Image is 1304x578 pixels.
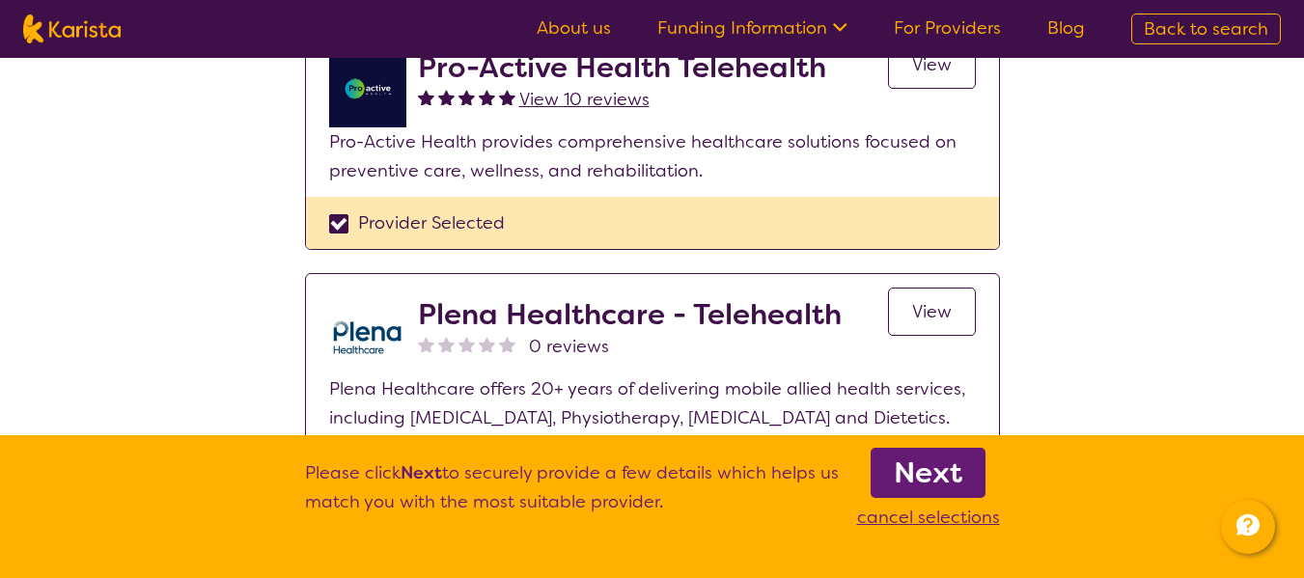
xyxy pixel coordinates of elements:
span: View [912,300,952,323]
a: About us [537,16,611,40]
a: View 10 reviews [519,85,650,114]
a: View [888,41,976,89]
img: ymlb0re46ukcwlkv50cv.png [329,50,406,127]
img: nonereviewstar [418,336,434,352]
img: nonereviewstar [458,336,475,352]
img: nonereviewstar [438,336,455,352]
a: View [888,288,976,336]
span: View 10 reviews [519,88,650,111]
img: fullstar [458,89,475,105]
h2: Plena Healthcare - Telehealth [418,297,842,332]
a: Next [871,448,985,498]
a: For Providers [894,16,1001,40]
img: nonereviewstar [479,336,495,352]
h2: Pro-Active Health Telehealth [418,50,826,85]
img: nonereviewstar [499,336,515,352]
p: Please click to securely provide a few details which helps us match you with the most suitable pr... [305,458,839,532]
p: Plena Healthcare offers 20+ years of delivering mobile allied health services, including [MEDICAL... [329,374,976,461]
p: Pro-Active Health provides comprehensive healthcare solutions focused on preventive care, wellnes... [329,127,976,185]
a: Funding Information [657,16,847,40]
b: Next [894,454,962,492]
span: Back to search [1144,17,1268,41]
img: Karista logo [23,14,121,43]
span: View [912,53,952,76]
img: fullstar [499,89,515,105]
p: cancel selections [857,503,1000,532]
img: fullstar [418,89,434,105]
img: fullstar [438,89,455,105]
img: qwv9egg5taowukv2xnze.png [329,297,406,374]
img: fullstar [479,89,495,105]
span: 0 reviews [529,332,609,361]
b: Next [401,461,442,484]
button: Channel Menu [1221,500,1275,554]
a: Back to search [1131,14,1281,44]
a: Blog [1047,16,1085,40]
